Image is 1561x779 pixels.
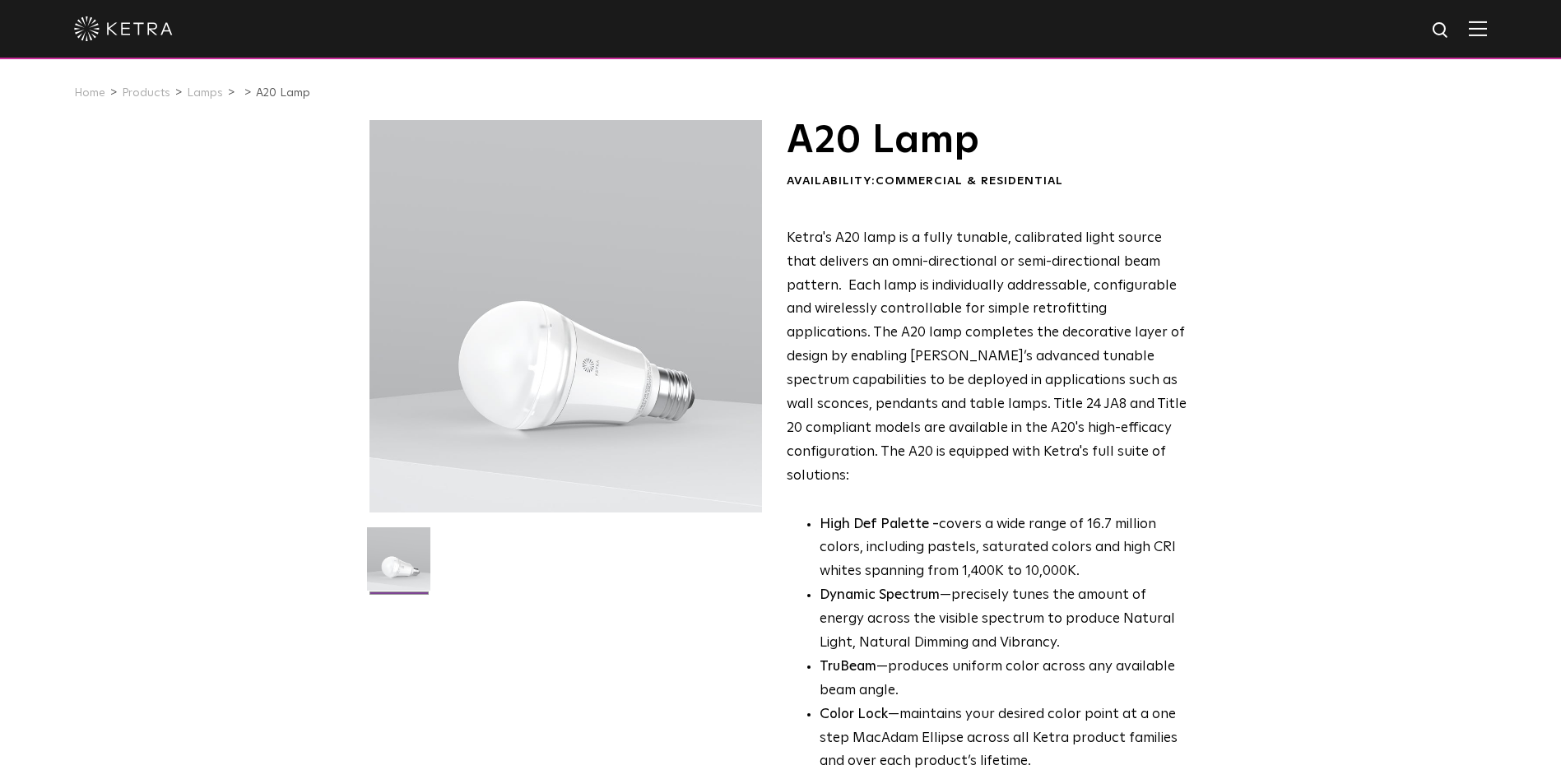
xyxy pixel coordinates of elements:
li: —produces uniform color across any available beam angle. [820,656,1187,703]
a: Products [122,87,170,99]
strong: Color Lock [820,707,888,721]
li: —maintains your desired color point at a one step MacAdam Ellipse across all Ketra product famili... [820,703,1187,775]
strong: TruBeam [820,660,876,674]
img: ketra-logo-2019-white [74,16,173,41]
h1: A20 Lamp [787,120,1187,161]
p: covers a wide range of 16.7 million colors, including pastels, saturated colors and high CRI whit... [820,513,1187,585]
div: Availability: [787,174,1187,190]
li: —precisely tunes the amount of energy across the visible spectrum to produce Natural Light, Natur... [820,584,1187,656]
img: Hamburger%20Nav.svg [1469,21,1487,36]
span: Ketra's A20 lamp is a fully tunable, calibrated light source that delivers an omni-directional or... [787,231,1187,483]
a: Home [74,87,105,99]
img: search icon [1431,21,1452,41]
strong: Dynamic Spectrum [820,588,940,602]
a: Lamps [187,87,223,99]
a: A20 Lamp [256,87,310,99]
strong: High Def Palette - [820,517,939,531]
span: Commercial & Residential [876,175,1063,187]
img: A20-Lamp-2021-Web-Square [367,527,430,603]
